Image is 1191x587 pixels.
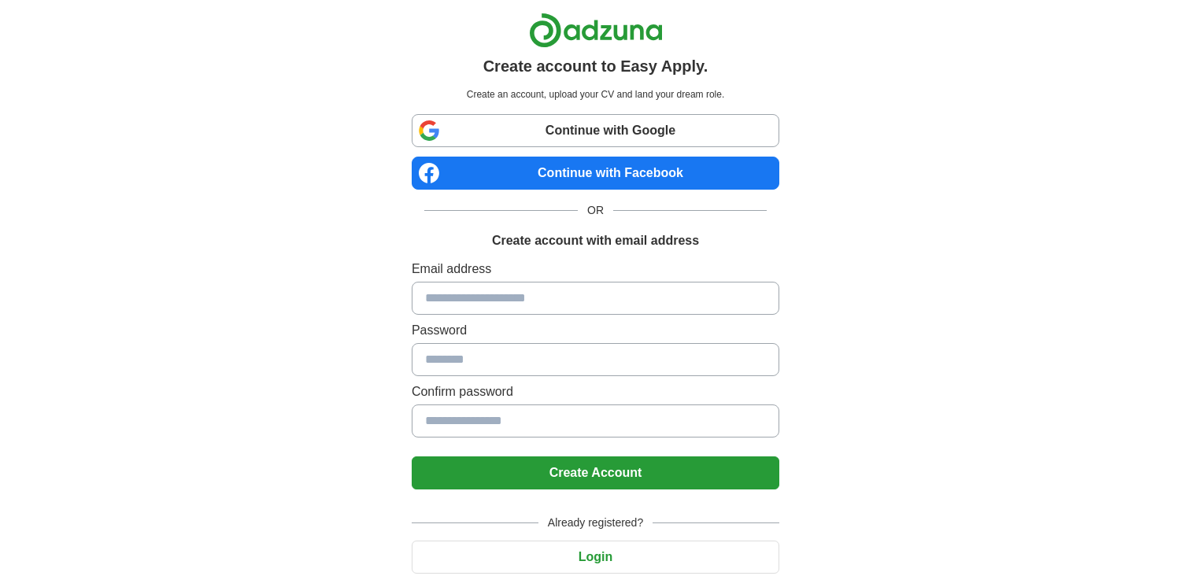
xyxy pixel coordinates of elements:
[412,550,779,563] a: Login
[415,87,776,102] p: Create an account, upload your CV and land your dream role.
[529,13,663,48] img: Adzuna logo
[412,456,779,489] button: Create Account
[483,54,708,78] h1: Create account to Easy Apply.
[412,541,779,574] button: Login
[578,202,613,219] span: OR
[412,114,779,147] a: Continue with Google
[412,260,779,279] label: Email address
[412,157,779,190] a: Continue with Facebook
[492,231,699,250] h1: Create account with email address
[538,515,653,531] span: Already registered?
[412,382,779,401] label: Confirm password
[412,321,779,340] label: Password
